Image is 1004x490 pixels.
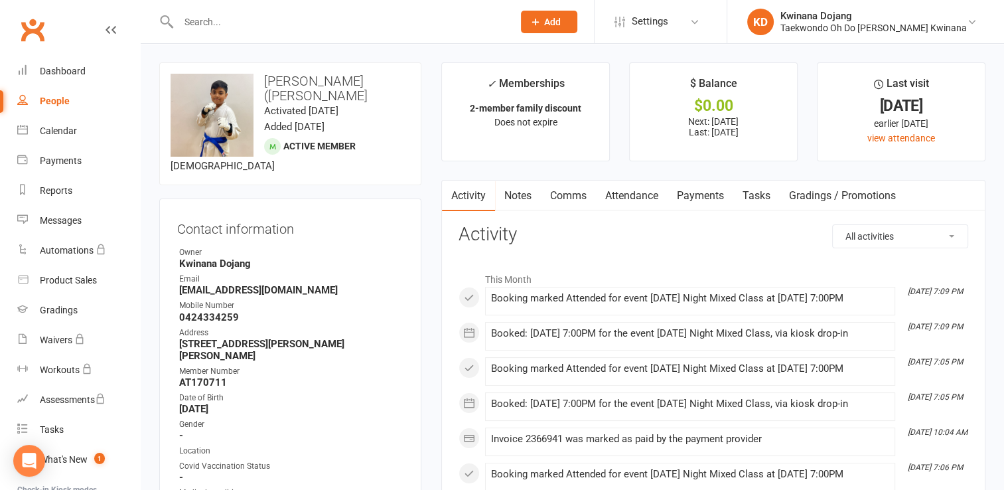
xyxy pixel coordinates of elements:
div: Memberships [487,75,565,100]
div: earlier [DATE] [829,116,973,131]
div: Open Intercom Messenger [13,445,45,477]
i: [DATE] 10:04 AM [908,428,968,437]
a: Dashboard [17,56,140,86]
a: Tasks [17,415,140,445]
div: Product Sales [40,275,97,286]
div: Gradings [40,305,78,315]
div: Waivers [40,335,72,345]
strong: [EMAIL_ADDRESS][DOMAIN_NAME] [179,284,403,296]
p: Next: [DATE] Last: [DATE] [642,116,785,137]
div: Covid Vaccination Status [179,460,403,473]
div: Taekwondo Oh Do [PERSON_NAME] Kwinana [780,22,967,34]
i: [DATE] 7:09 PM [908,287,963,296]
div: People [40,96,70,106]
a: Activity [442,181,495,211]
div: Booking marked Attended for event [DATE] Night Mixed Class at [DATE] 7:00PM [491,363,889,374]
li: This Month [459,266,968,287]
h3: Contact information [177,216,403,236]
a: What's New1 [17,445,140,475]
a: Product Sales [17,266,140,295]
strong: - [179,430,403,442]
strong: AT170711 [179,376,403,388]
div: Member Number [179,365,403,378]
span: Does not expire [494,117,557,127]
a: Clubworx [16,13,49,46]
a: Assessments [17,385,140,415]
div: Calendar [40,125,77,136]
a: Calendar [17,116,140,146]
a: Automations [17,236,140,266]
div: Workouts [40,365,80,375]
input: Search... [175,13,504,31]
div: $ Balance [690,75,737,99]
a: Gradings [17,295,140,325]
strong: - [179,471,403,483]
a: Comms [541,181,596,211]
div: Booking marked Attended for event [DATE] Night Mixed Class at [DATE] 7:00PM [491,469,889,480]
span: [DEMOGRAPHIC_DATA] [171,160,275,172]
a: Messages [17,206,140,236]
a: Workouts [17,355,140,385]
a: People [17,86,140,116]
div: Tasks [40,424,64,435]
span: Settings [632,7,668,37]
div: Booking marked Attended for event [DATE] Night Mixed Class at [DATE] 7:00PM [491,293,889,304]
button: Add [521,11,577,33]
div: Messages [40,215,82,226]
a: Reports [17,176,140,206]
div: Booked: [DATE] 7:00PM for the event [DATE] Night Mixed Class, via kiosk drop-in [491,328,889,339]
div: What's New [40,454,88,465]
strong: 2-member family discount [470,103,581,114]
div: Reports [40,185,72,196]
i: [DATE] 7:06 PM [908,463,963,472]
i: [DATE] 7:05 PM [908,392,963,402]
time: Added [DATE] [264,121,324,133]
strong: [DATE] [179,403,403,415]
div: Location [179,445,403,457]
a: Payments [668,181,733,211]
i: [DATE] 7:05 PM [908,357,963,367]
i: [DATE] 7:09 PM [908,322,963,331]
strong: [STREET_ADDRESS][PERSON_NAME][PERSON_NAME] [179,338,403,362]
a: Tasks [733,181,780,211]
a: Notes [495,181,541,211]
a: Waivers [17,325,140,355]
div: Booked: [DATE] 7:00PM for the event [DATE] Night Mixed Class, via kiosk drop-in [491,398,889,410]
div: KD [747,9,774,35]
div: Owner [179,246,403,259]
img: image1652870080.png [171,74,253,157]
div: Mobile Number [179,299,403,312]
div: Last visit [873,75,928,99]
a: Payments [17,146,140,176]
div: Invoice 2366941 was marked as paid by the payment provider [491,434,889,445]
strong: 0424334259 [179,311,403,323]
div: $0.00 [642,99,785,113]
div: Kwinana Dojang [780,10,967,22]
span: 1 [94,453,105,464]
i: ✓ [487,78,496,90]
a: Attendance [596,181,668,211]
time: Activated [DATE] [264,105,338,117]
div: Payments [40,155,82,166]
span: Active member [283,141,356,151]
div: Assessments [40,394,106,405]
div: Automations [40,245,94,256]
div: Address [179,327,403,339]
strong: Kwinana Dojang [179,258,403,270]
h3: [PERSON_NAME] ([PERSON_NAME] [171,74,410,103]
a: Gradings / Promotions [780,181,905,211]
h3: Activity [459,224,968,245]
a: view attendance [867,133,935,143]
div: Date of Birth [179,392,403,404]
div: Email [179,273,403,286]
span: Add [544,17,561,27]
div: [DATE] [829,99,973,113]
div: Gender [179,418,403,431]
div: Dashboard [40,66,86,76]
